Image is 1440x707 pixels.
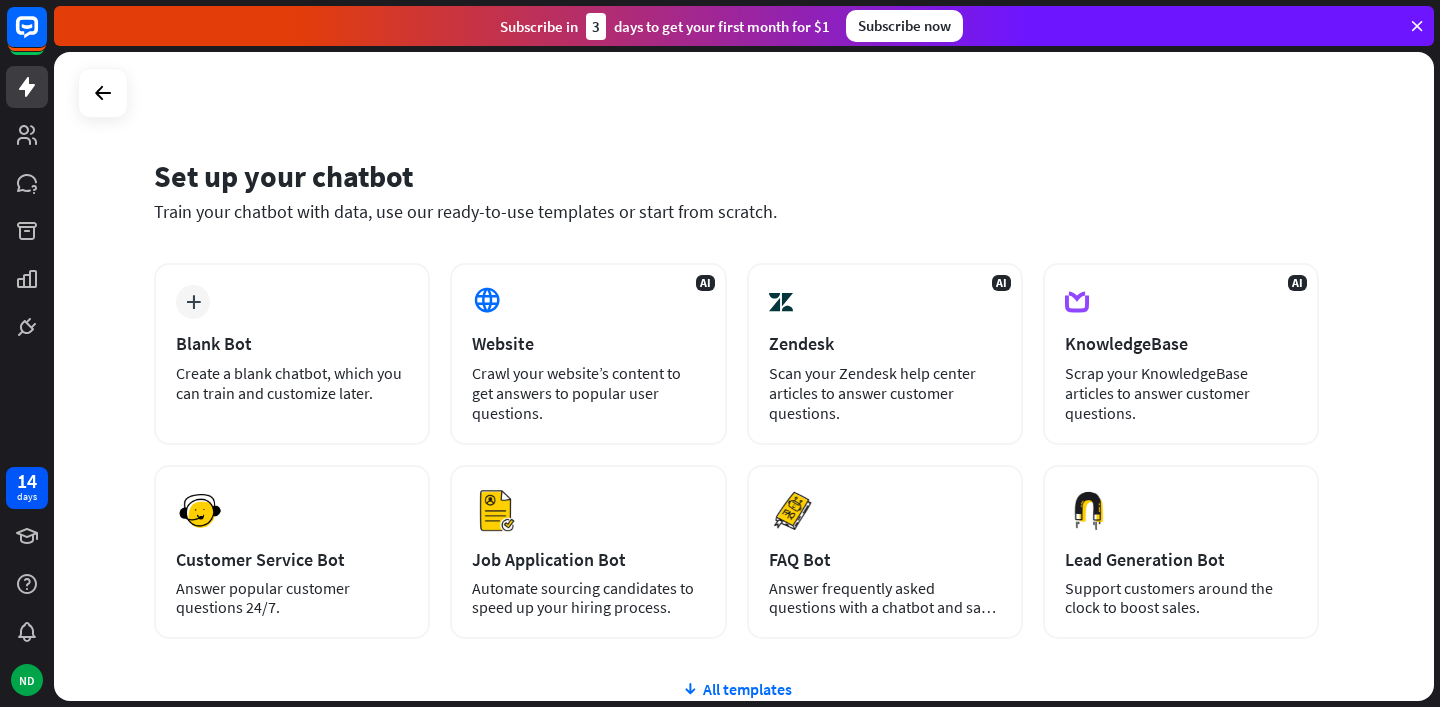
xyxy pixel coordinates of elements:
[11,664,43,696] div: ND
[586,13,606,40] div: 3
[846,10,963,42] div: Subscribe now
[17,490,37,504] div: days
[6,467,48,509] a: 14 days
[17,472,37,490] div: 14
[500,13,830,40] div: Subscribe in days to get your first month for $1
